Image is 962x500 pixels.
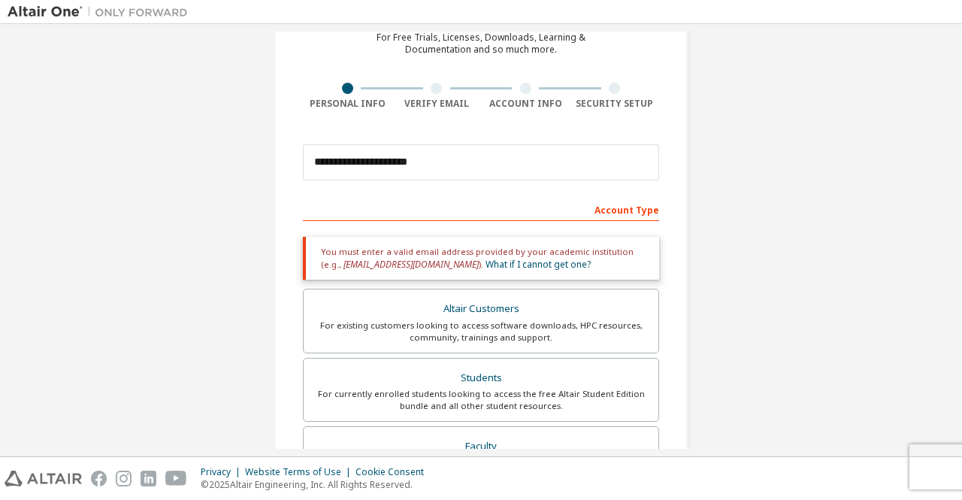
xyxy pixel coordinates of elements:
[313,436,649,457] div: Faculty
[313,298,649,320] div: Altair Customers
[481,98,570,110] div: Account Info
[141,471,156,486] img: linkedin.svg
[392,98,482,110] div: Verify Email
[116,471,132,486] img: instagram.svg
[377,32,585,56] div: For Free Trials, Licenses, Downloads, Learning & Documentation and so much more.
[570,98,660,110] div: Security Setup
[91,471,107,486] img: facebook.svg
[201,466,245,478] div: Privacy
[486,258,591,271] a: What if I cannot get one?
[201,478,433,491] p: © 2025 Altair Engineering, Inc. All Rights Reserved.
[313,320,649,344] div: For existing customers looking to access software downloads, HPC resources, community, trainings ...
[8,5,195,20] img: Altair One
[165,471,187,486] img: youtube.svg
[303,98,392,110] div: Personal Info
[303,237,659,280] div: You must enter a valid email address provided by your academic institution (e.g., ).
[343,258,479,271] span: [EMAIL_ADDRESS][DOMAIN_NAME]
[355,466,433,478] div: Cookie Consent
[5,471,82,486] img: altair_logo.svg
[313,388,649,412] div: For currently enrolled students looking to access the free Altair Student Edition bundle and all ...
[313,368,649,389] div: Students
[303,197,659,221] div: Account Type
[245,466,355,478] div: Website Terms of Use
